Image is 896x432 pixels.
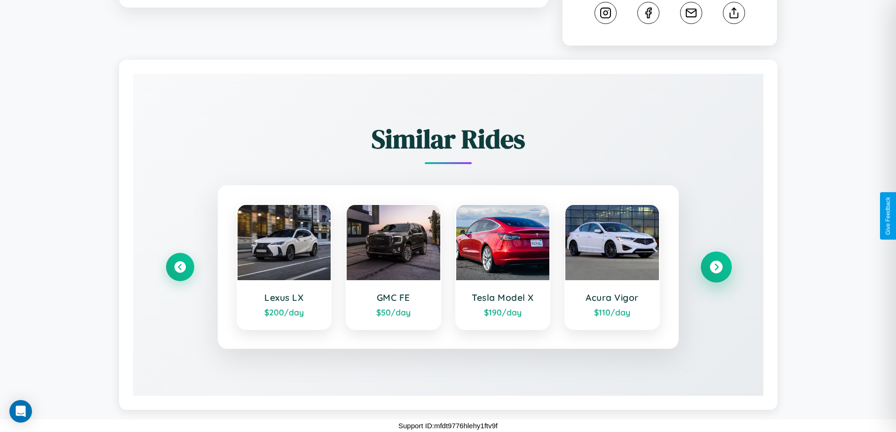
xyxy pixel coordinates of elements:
a: Lexus LX$200/day [237,204,332,330]
a: Acura Vigor$110/day [564,204,660,330]
h3: Lexus LX [247,292,322,303]
div: $ 110 /day [575,307,650,317]
a: GMC FE$50/day [346,204,441,330]
div: $ 50 /day [356,307,431,317]
div: $ 200 /day [247,307,322,317]
div: Open Intercom Messenger [9,400,32,423]
h3: Acura Vigor [575,292,650,303]
h2: Similar Rides [166,121,730,157]
p: Support ID: mfdt9776hlehy1ftv9f [398,419,498,432]
h3: Tesla Model X [466,292,540,303]
div: $ 190 /day [466,307,540,317]
div: Give Feedback [885,197,891,235]
a: Tesla Model X$190/day [455,204,551,330]
h3: GMC FE [356,292,431,303]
